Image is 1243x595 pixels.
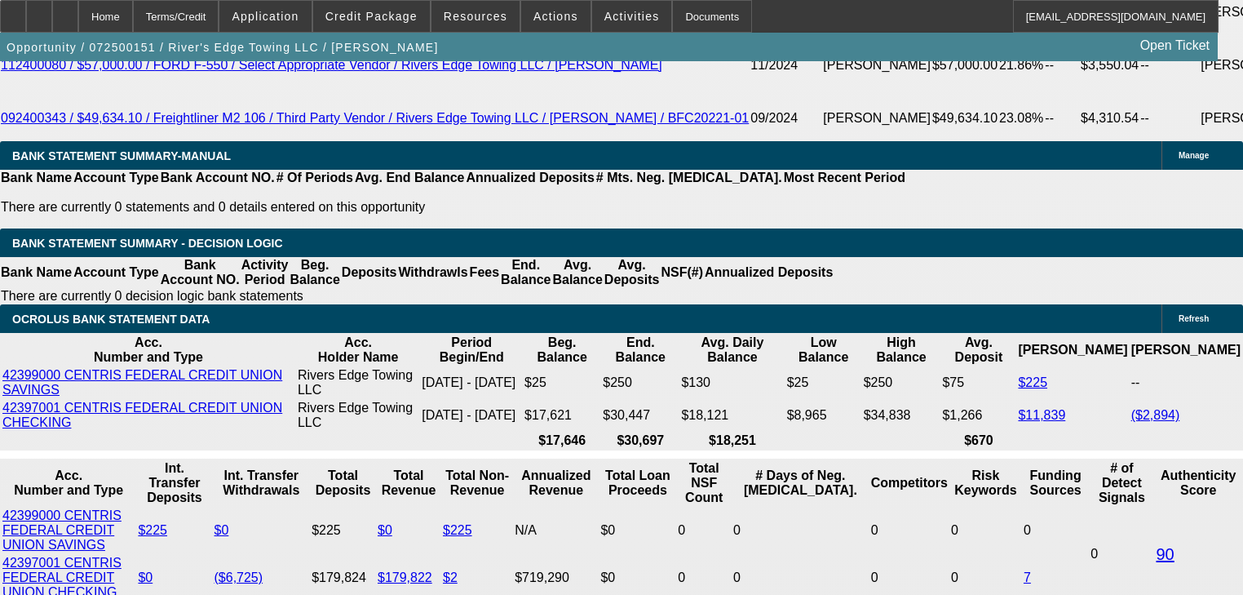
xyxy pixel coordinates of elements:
[378,523,392,537] a: $0
[443,571,458,584] a: $2
[602,400,679,431] td: $30,447
[524,335,600,366] th: Beg. Balance
[397,257,468,288] th: Withdrawls
[1139,95,1200,141] td: --
[1155,460,1241,506] th: Authenticity Score
[1,111,749,125] a: 092400343 / $49,634.10 / Freightliner M2 106 / Third Party Vendor / Rivers Edge Towing LLC / [PER...
[599,460,675,506] th: Total Loan Proceeds
[680,335,784,366] th: Avg. Daily Balance
[786,335,861,366] th: Low Balance
[276,170,354,186] th: # Of Periods
[137,460,211,506] th: Int. Transfer Deposits
[232,10,299,23] span: Application
[931,95,998,141] td: $49,634.10
[443,523,472,537] a: $225
[2,368,282,397] a: 42399000 CENTRIS FEDERAL CREDIT UNION SAVINGS
[783,170,906,186] th: Most Recent Period
[1179,151,1209,160] span: Manage
[677,508,731,553] td: 0
[1024,571,1031,584] a: 7
[2,335,295,366] th: Acc. Number and Type
[160,257,241,288] th: Bank Account NO.
[1139,35,1200,95] td: --
[73,170,160,186] th: Account Type
[12,313,210,326] span: OCROLUS BANK STATEMENT DATA
[297,335,419,366] th: Acc. Holder Name
[73,257,160,288] th: Account Type
[325,10,418,23] span: Credit Package
[660,257,704,288] th: NSF(#)
[732,508,869,553] td: 0
[138,571,153,584] a: $0
[469,257,500,288] th: Fees
[524,433,600,449] th: $17,646
[931,35,998,95] td: $57,000.00
[786,400,861,431] td: $8,965
[602,433,679,449] th: $30,697
[750,95,822,141] td: 09/2024
[680,367,784,398] td: $130
[822,95,931,141] td: [PERSON_NAME]
[595,170,783,186] th: # Mts. Neg. [MEDICAL_DATA].
[863,335,940,366] th: High Balance
[515,571,597,585] div: $719,290
[444,10,507,23] span: Resources
[215,571,263,584] a: ($6,725)
[514,508,598,553] td: N/A
[680,400,784,431] td: $18,121
[599,508,675,553] td: $0
[998,95,1044,141] td: 23.08%
[1018,375,1047,389] a: $225
[604,10,660,23] span: Activities
[1,200,905,215] p: There are currently 0 statements and 0 details entered on this opportunity
[704,257,834,288] th: Annualized Deposits
[297,400,419,431] td: Rivers Edge Towing LLC
[1179,314,1209,323] span: Refresh
[500,257,551,288] th: End. Balance
[1156,545,1174,563] a: 90
[1080,95,1139,141] td: $4,310.54
[421,367,522,398] td: [DATE] - [DATE]
[941,400,1015,431] td: $1,266
[604,257,661,288] th: Avg. Deposits
[950,508,1021,553] td: 0
[1018,408,1065,422] a: $11,839
[950,460,1021,506] th: Risk Keywords
[870,460,949,506] th: Competitors
[1023,508,1088,553] td: 0
[521,1,591,32] button: Actions
[7,41,439,54] span: Opportunity / 072500151 / River's Edge Towing LLC / [PERSON_NAME]
[750,35,822,95] td: 11/2024
[786,367,861,398] td: $25
[12,149,231,162] span: BANK STATEMENT SUMMARY-MANUAL
[941,335,1015,366] th: Avg. Deposit
[160,170,276,186] th: Bank Account NO.
[870,508,949,553] td: 0
[941,367,1015,398] td: $75
[1130,335,1241,366] th: [PERSON_NAME]
[1044,95,1080,141] td: --
[241,257,290,288] th: Activity Period
[431,1,520,32] button: Resources
[941,433,1015,449] th: $670
[524,367,600,398] td: $25
[863,400,940,431] td: $34,838
[1023,460,1088,506] th: Funding Sources
[219,1,311,32] button: Application
[1044,35,1080,95] td: --
[2,508,122,552] a: 42399000 CENTRIS FEDERAL CREDIT UNION SAVINGS
[551,257,603,288] th: Avg. Balance
[533,10,578,23] span: Actions
[998,35,1044,95] td: 21.86%
[12,237,283,250] span: Bank Statement Summary - Decision Logic
[138,523,167,537] a: $225
[297,367,419,398] td: Rivers Edge Towing LLC
[602,367,679,398] td: $250
[514,460,598,506] th: Annualized Revenue
[421,335,522,366] th: Period Begin/End
[421,400,522,431] td: [DATE] - [DATE]
[1090,460,1153,506] th: # of Detect Signals
[1131,408,1180,422] a: ($2,894)
[1,58,662,72] a: 112400080 / $57,000.00 / FORD F-550 / Select Appropriate Vendor / Rivers Edge Towing LLC / [PERSO...
[592,1,672,32] button: Activities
